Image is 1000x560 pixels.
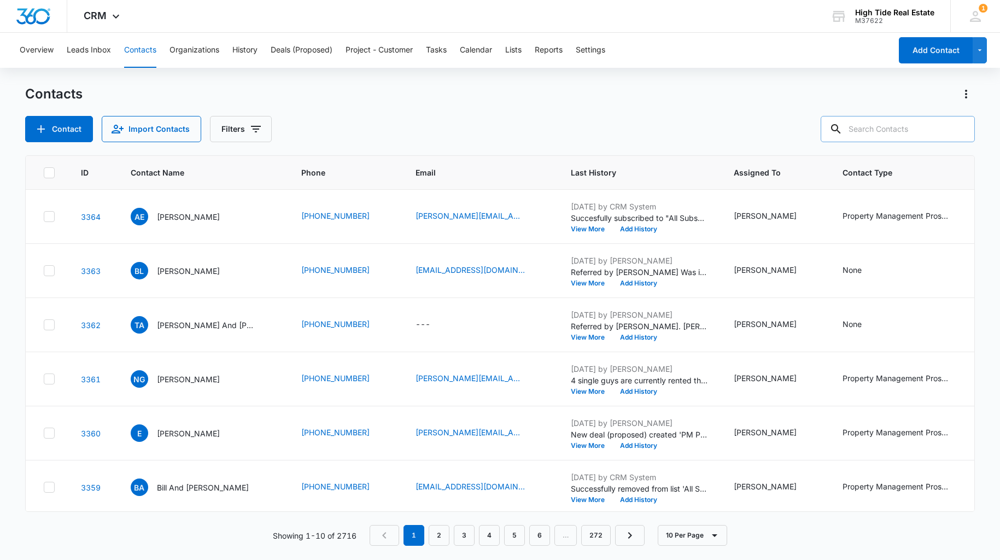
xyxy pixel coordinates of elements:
a: [PHONE_NUMBER] [301,264,370,276]
p: [PERSON_NAME] [157,428,220,439]
button: Filters [210,116,272,142]
div: [PERSON_NAME] [734,372,797,384]
p: [DATE] by [PERSON_NAME] [571,255,707,266]
button: Add History [612,388,665,395]
button: History [232,33,258,68]
div: Contact Type - None - Select to Edit Field [843,264,881,277]
button: Reports [535,33,563,68]
p: [DATE] by [PERSON_NAME] [571,363,707,375]
p: [PERSON_NAME] [157,374,220,385]
div: Phone - (650) 384-5624 - Select to Edit Field [301,372,389,386]
div: Contact Name - Bill And Alanna Stetler - Select to Edit Field [131,479,268,496]
button: Calendar [460,33,492,68]
div: [PERSON_NAME] [734,210,797,221]
span: AE [131,208,148,225]
span: BL [131,262,148,279]
span: NG [131,370,148,388]
button: View More [571,334,612,341]
div: Property Management Prospect [843,481,952,492]
button: View More [571,280,612,287]
div: Assigned To - Kaicie McMurray - Select to Edit Field [734,427,816,440]
div: Contact Name - Emily - Select to Edit Field [131,424,239,442]
div: Contact Type - None - Select to Edit Field [843,318,881,331]
button: Contacts [124,33,156,68]
button: Lists [505,33,522,68]
button: View More [571,497,612,503]
div: None [843,318,862,330]
button: Deals (Proposed) [271,33,332,68]
div: Property Management Prospect [843,372,952,384]
span: ID [81,167,89,178]
button: Add History [612,226,665,232]
h1: Contacts [25,86,83,102]
span: Contact Type [843,167,956,178]
p: Bill And [PERSON_NAME] [157,482,249,493]
a: [EMAIL_ADDRESS][DOMAIN_NAME] [416,264,525,276]
a: Page 5 [504,525,525,546]
a: Page 6 [529,525,550,546]
div: Contact Name - Neil Gavande - Select to Edit Field [131,370,239,388]
div: Email - gavande.neil@gmail.com - Select to Edit Field [416,372,545,386]
div: Phone - (925) 437-4276 - Select to Edit Field [301,264,389,277]
div: None [843,264,862,276]
p: Showing 1-10 of 2716 [273,530,356,541]
div: account id [855,17,934,25]
button: Add Contact [899,37,973,63]
a: [PHONE_NUMBER] [301,318,370,330]
div: Contact Name - Tom And Renee - Select to Edit Field [131,316,275,334]
span: Email [416,167,529,178]
a: Navigate to contact details page for Tom And Renee [81,320,101,330]
a: [PHONE_NUMBER] [301,481,370,492]
div: Email - stetlerwilliam@gmail.com - Select to Edit Field [416,481,545,494]
div: Phone - (831) 435-1397 - Select to Edit Field [301,210,389,223]
div: Email - - Select to Edit Field [416,318,450,331]
a: [EMAIL_ADDRESS][DOMAIN_NAME] [416,481,525,492]
div: [PERSON_NAME] [734,427,797,438]
p: [DATE] by [PERSON_NAME] [571,309,707,320]
a: Page 4 [479,525,500,546]
div: Assigned To - Kaicie McMurray - Select to Edit Field [734,481,816,494]
input: Search Contacts [821,116,975,142]
a: Page 272 [581,525,611,546]
a: [PHONE_NUMBER] [301,427,370,438]
button: Import Contacts [102,116,201,142]
a: [PERSON_NAME][EMAIL_ADDRESS][PERSON_NAME][DOMAIN_NAME] [416,372,525,384]
a: Page 3 [454,525,475,546]
div: Email - alicia.edelman@gmail.com - Select to Edit Field [416,210,545,223]
p: [PERSON_NAME] And [PERSON_NAME] [157,319,255,331]
div: Contact Type - Property Management Prospect - Select to Edit Field [843,427,972,440]
a: [PHONE_NUMBER] [301,372,370,384]
div: [PERSON_NAME] [734,264,797,276]
span: Last History [571,167,692,178]
span: Phone [301,167,373,178]
a: [PHONE_NUMBER] [301,210,370,221]
p: Successfully removed from list 'All Subscribers'. [571,483,707,494]
div: --- [416,318,430,331]
div: Property Management Prospect [843,427,952,438]
a: Navigate to contact details page for Brad Lamb [81,266,101,276]
div: Assigned To - Kaicie McMurray - Select to Edit Field [734,264,816,277]
p: [DATE] by CRM System [571,471,707,483]
div: Email - blamb@yahoo.com - Select to Edit Field [416,264,545,277]
div: Contact Name - Alicia Edelman - Select to Edit Field [131,208,239,225]
button: Add Contact [25,116,93,142]
div: account name [855,8,934,17]
p: [PERSON_NAME] [157,211,220,223]
button: Settings [576,33,605,68]
button: Add History [612,334,665,341]
div: Contact Type - Property Management Prospect - Select to Edit Field [843,372,972,386]
button: 10 Per Page [658,525,727,546]
button: Actions [957,85,975,103]
div: Contact Type - Property Management Prospect - Select to Edit Field [843,210,972,223]
a: [PERSON_NAME][EMAIL_ADDRESS][PERSON_NAME][DOMAIN_NAME] [416,210,525,221]
div: notifications count [979,4,987,13]
div: Property Management Prospect [843,210,952,221]
div: Phone - (650) 464-2292 - Select to Edit Field [301,318,389,331]
div: Phone - (916) 952-9151 - Select to Edit Field [301,427,389,440]
p: Referred by [PERSON_NAME] Was interested in short term but [PERSON_NAME] advised him otherwise. T... [571,266,707,278]
p: [PERSON_NAME] [157,265,220,277]
div: Assigned To - Kaicie McMurray - Select to Edit Field [734,372,816,386]
button: View More [571,442,612,449]
button: View More [571,388,612,395]
button: View More [571,226,612,232]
